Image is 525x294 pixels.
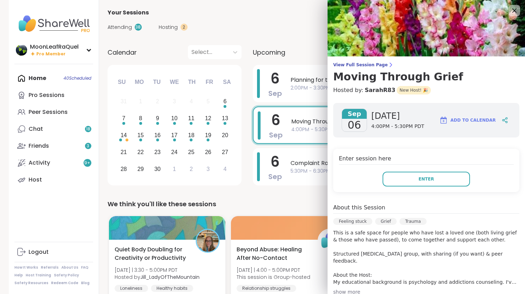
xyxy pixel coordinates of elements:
[154,147,161,157] div: 23
[41,265,59,270] a: Referrals
[14,121,93,137] a: Chat18
[133,111,148,126] div: Choose Monday, September 8th, 2025
[154,164,161,174] div: 30
[171,147,178,157] div: 24
[184,94,199,109] div: Not available Thursday, September 4th, 2025
[135,24,142,31] div: 38
[151,285,193,292] div: Healthy habits
[132,74,147,90] div: Mo
[150,94,165,109] div: Not available Tuesday, September 2nd, 2025
[121,164,127,174] div: 28
[140,274,200,281] b: Jill_LadyOfTheMountain
[14,137,93,154] a: Friends3
[51,281,78,286] a: Redeem Code
[173,97,176,106] div: 3
[14,87,93,104] a: Pro Sessions
[436,112,499,129] button: Add to Calendar
[16,44,27,56] img: MoonLeafRaQuel
[333,62,519,83] a: View Full Session PageMoving Through Grief
[184,161,199,177] div: Choose Thursday, October 2nd, 2025
[207,97,210,106] div: 5
[14,154,93,171] a: Activity9+
[237,245,310,262] span: Beyond Abuse: Healing After No-Contact
[201,111,216,126] div: Choose Friday, September 12th, 2025
[167,111,182,126] div: Choose Wednesday, September 10th, 2025
[190,97,193,106] div: 4
[29,159,50,167] div: Activity
[190,164,193,174] div: 2
[14,171,93,188] a: Host
[86,126,90,132] span: 18
[14,273,23,278] a: Help
[121,130,127,140] div: 14
[333,62,519,68] span: View Full Session Page
[333,218,372,225] div: Feeling stuck
[121,147,127,157] div: 21
[133,161,148,177] div: Choose Monday, September 29th, 2025
[218,94,233,109] div: Choose Saturday, September 6th, 2025
[14,281,48,286] a: Safety Resources
[115,245,188,262] span: Quiet Body Doubling for Creativity or Productivity
[451,117,496,123] span: Add to Calendar
[150,161,165,177] div: Choose Tuesday, September 30th, 2025
[397,86,431,94] span: New Host! 🎉
[87,143,89,149] span: 3
[291,159,495,167] span: Complaint Room
[205,114,211,123] div: 12
[291,117,495,126] span: Moving Through Grief
[202,74,217,90] div: Fr
[167,128,182,143] div: Choose Wednesday, September 17th, 2025
[218,128,233,143] div: Choose Saturday, September 20th, 2025
[218,111,233,126] div: Choose Saturday, September 13th, 2025
[84,160,90,166] span: 9 +
[81,281,90,286] a: Blog
[222,130,228,140] div: 20
[133,145,148,160] div: Choose Monday, September 22nd, 2025
[122,114,125,123] div: 7
[29,142,49,150] div: Friends
[121,97,127,106] div: 31
[116,161,132,177] div: Choose Sunday, September 28th, 2025
[184,111,199,126] div: Choose Thursday, September 11th, 2025
[138,147,144,157] div: 22
[29,248,49,256] div: Logout
[188,114,195,123] div: 11
[197,230,219,252] img: Jill_LadyOfTheMountain
[205,147,211,157] div: 26
[114,74,129,90] div: Su
[115,274,200,281] span: Hosted by
[201,161,216,177] div: Choose Friday, October 3rd, 2025
[342,109,367,119] span: Sep
[150,128,165,143] div: Choose Tuesday, September 16th, 2025
[115,267,200,274] span: [DATE] | 3:30 - 5:00PM PDT
[201,145,216,160] div: Choose Friday, September 26th, 2025
[154,130,161,140] div: 16
[116,145,132,160] div: Choose Sunday, September 21st, 2025
[270,152,280,172] span: 6
[237,274,310,281] span: This session is Group-hosted
[116,111,132,126] div: Choose Sunday, September 7th, 2025
[222,147,228,157] div: 27
[375,218,397,225] div: Grief
[116,94,132,109] div: Not available Sunday, August 31st, 2025
[268,88,282,98] span: Sep
[269,130,283,140] span: Sep
[54,273,79,278] a: Safety Policy
[270,69,280,88] span: 6
[133,128,148,143] div: Choose Monday, September 15th, 2025
[237,267,310,274] span: [DATE] | 4:00 - 5:00PM PDT
[167,145,182,160] div: Choose Wednesday, September 24th, 2025
[184,145,199,160] div: Choose Thursday, September 25th, 2025
[29,125,43,133] div: Chat
[291,84,495,92] span: 2:00PM - 3:30PM PDT
[61,265,78,270] a: About Us
[181,24,188,31] div: 2
[156,97,159,106] div: 2
[253,48,285,57] span: Upcoming
[115,93,233,177] div: month 2025-09
[201,94,216,109] div: Not available Friday, September 5th, 2025
[116,128,132,143] div: Choose Sunday, September 14th, 2025
[419,176,434,182] span: Enter
[108,24,132,31] span: Attending
[291,76,495,84] span: Planning for the Week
